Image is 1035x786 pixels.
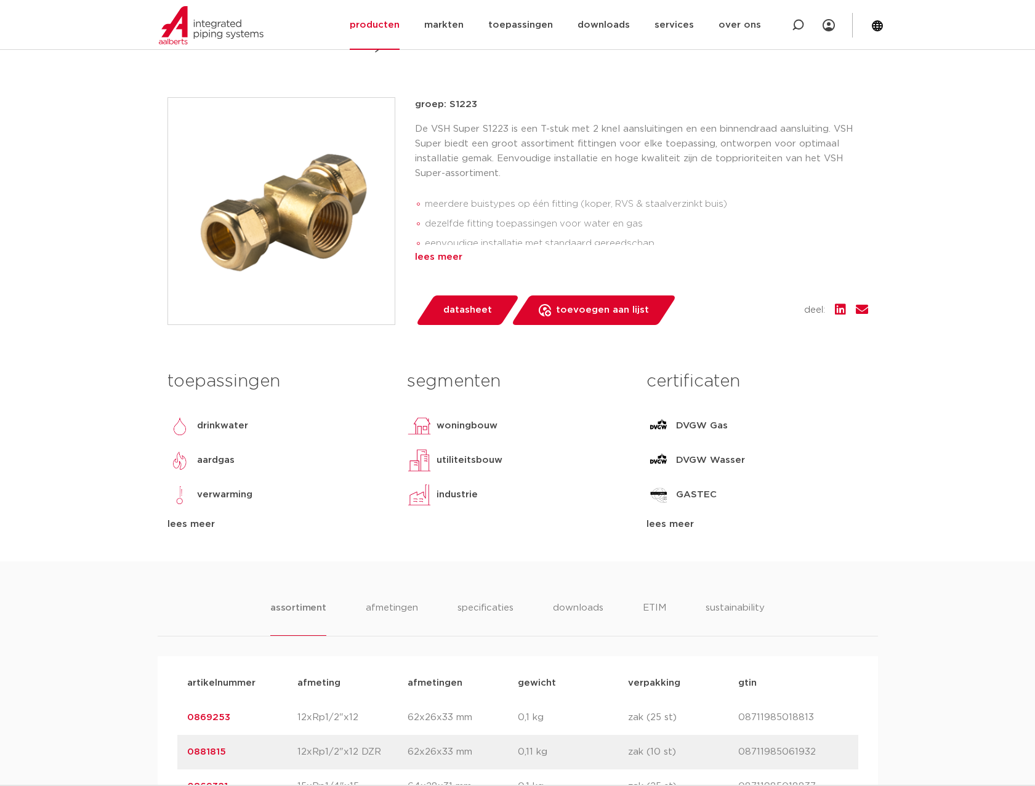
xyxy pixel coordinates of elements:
[408,745,518,760] p: 62x26x33 mm
[366,601,418,636] li: afmetingen
[425,234,868,254] li: eenvoudige installatie met standaard gereedschap
[197,453,235,468] p: aardgas
[415,295,520,325] a: datasheet
[518,745,628,760] p: 0,11 kg
[628,710,738,725] p: zak (25 st)
[187,713,230,722] a: 0869253
[437,487,478,502] p: industrie
[197,419,248,433] p: drinkwater
[167,369,389,394] h3: toepassingen
[518,676,628,691] p: gewicht
[676,419,728,433] p: DVGW Gas
[408,710,518,725] p: 62x26x33 mm
[270,601,326,636] li: assortiment
[168,98,395,324] img: Product Image for VSH Super T-stuk met draad (knel x binnendraad x knel)
[646,483,671,507] img: GASTEC
[443,300,492,320] span: datasheet
[415,97,868,112] p: groep: S1223
[738,710,848,725] p: 08711985018813
[167,483,192,507] img: verwarming
[407,448,432,473] img: utiliteitsbouw
[646,517,868,532] div: lees meer
[676,453,745,468] p: DVGW Wasser
[706,601,765,636] li: sustainability
[646,369,868,394] h3: certificaten
[297,710,408,725] p: 12xRp1/2"x12
[167,414,192,438] img: drinkwater
[187,747,226,756] a: 0881815
[197,487,252,502] p: verwarming
[437,453,502,468] p: utiliteitsbouw
[187,676,297,691] p: artikelnummer
[297,676,408,691] p: afmeting
[553,601,603,636] li: downloads
[415,250,868,265] div: lees meer
[297,745,408,760] p: 12xRp1/2"x12 DZR
[676,487,717,502] p: GASTEC
[167,448,192,473] img: aardgas
[407,483,432,507] img: industrie
[646,448,671,473] img: DVGW Wasser
[628,745,738,760] p: zak (10 st)
[518,710,628,725] p: 0,1 kg
[408,676,518,691] p: afmetingen
[738,676,848,691] p: gtin
[457,601,513,636] li: specificaties
[407,369,628,394] h3: segmenten
[415,122,868,181] p: De VSH Super S1223 is een T-stuk met 2 knel aansluitingen en een binnendraad aansluiting. VSH Sup...
[628,676,738,691] p: verpakking
[556,300,649,320] span: toevoegen aan lijst
[425,214,868,234] li: dezelfde fitting toepassingen voor water en gas
[738,745,848,760] p: 08711985061932
[425,194,868,214] li: meerdere buistypes op één fitting (koper, RVS & staalverzinkt buis)
[407,414,432,438] img: woningbouw
[437,419,497,433] p: woningbouw
[804,303,825,318] span: deel:
[167,517,389,532] div: lees meer
[646,414,671,438] img: DVGW Gas
[643,601,666,636] li: ETIM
